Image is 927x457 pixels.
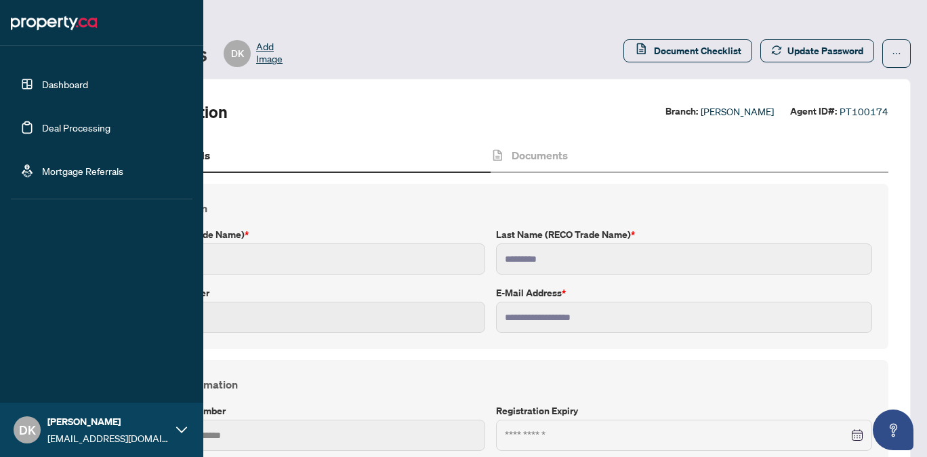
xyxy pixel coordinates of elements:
button: Document Checklist [623,39,752,62]
button: Open asap [873,410,913,450]
button: Update Password [760,39,874,62]
a: Mortgage Referrals [42,165,123,177]
span: Document Checklist [654,40,741,62]
span: PT100174 [840,104,888,119]
span: [PERSON_NAME] [47,414,169,429]
h4: RECO License Information [109,376,872,393]
a: Dashboard [42,78,88,90]
h4: Contact Information [109,200,872,216]
img: logo [11,12,97,34]
label: First Name (RECO Trade Name) [109,227,485,242]
span: ellipsis [892,49,901,58]
a: Deal Processing [42,121,110,134]
h4: Documents [512,147,568,163]
label: RECO Registration Number [109,403,485,418]
label: Last Name (RECO Trade Name) [496,227,872,242]
span: [PERSON_NAME] [701,104,774,119]
label: E-mail Address [496,285,872,300]
label: Primary Phone Number [109,285,485,300]
span: DK [231,46,244,61]
label: Branch: [665,104,698,119]
label: Registration Expiry [496,403,872,418]
span: [EMAIL_ADDRESS][DOMAIN_NAME] [47,431,169,445]
label: Agent ID#: [790,104,837,119]
span: DK [19,420,36,439]
span: Update Password [787,40,863,62]
span: Add Image [256,40,283,67]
